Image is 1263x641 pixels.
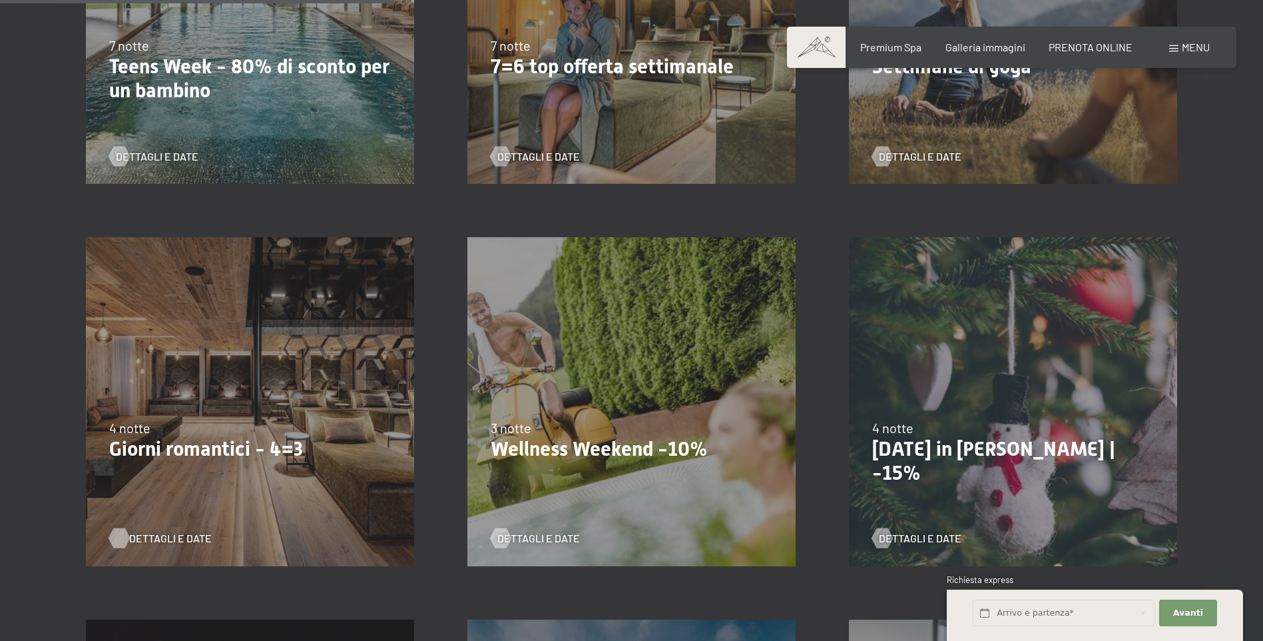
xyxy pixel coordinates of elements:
[1173,607,1203,619] span: Avanti
[860,41,921,53] a: Premium Spa
[1049,41,1133,53] a: PRENOTA ONLINE
[129,531,212,546] span: Dettagli e Date
[879,531,961,546] span: Dettagli e Date
[491,420,531,436] span: 3 notte
[1159,600,1216,627] button: Avanti
[879,149,961,164] span: Dettagli e Date
[491,437,772,461] p: Wellness Weekend -10%
[497,531,580,546] span: Dettagli e Date
[945,41,1025,53] a: Galleria immagini
[109,420,150,436] span: 4 notte
[872,420,913,436] span: 4 notte
[109,149,198,164] a: Dettagli e Date
[491,531,580,546] a: Dettagli e Date
[109,531,198,546] a: Dettagli e Date
[491,37,531,53] span: 7 notte
[491,149,580,164] a: Dettagli e Date
[491,55,772,79] p: 7=6 top offerta settimanale
[109,437,391,461] p: Giorni romantici - 4=3
[872,149,961,164] a: Dettagli e Date
[109,55,391,103] p: Teens Week - 80% di sconto per un bambino
[116,149,198,164] span: Dettagli e Date
[947,574,1013,585] span: Richiesta express
[497,149,580,164] span: Dettagli e Date
[872,437,1154,485] p: [DATE] in [PERSON_NAME] | -15%
[872,531,961,546] a: Dettagli e Date
[109,37,149,53] span: 7 notte
[1182,41,1210,53] span: Menu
